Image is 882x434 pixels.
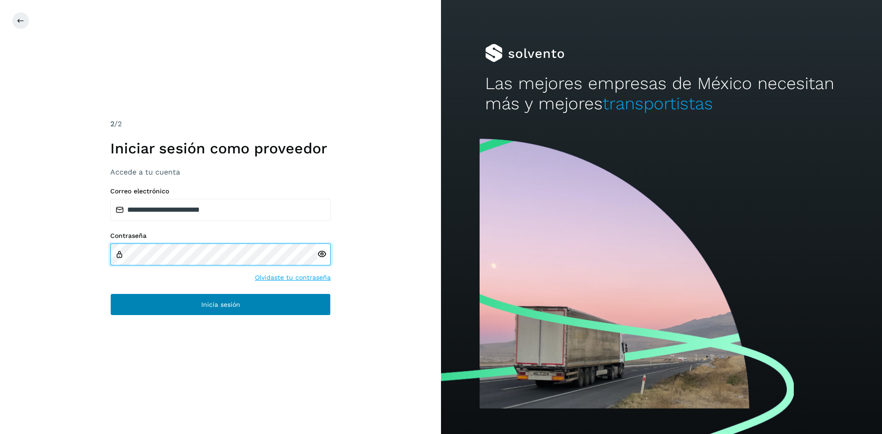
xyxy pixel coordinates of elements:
span: Inicia sesión [201,301,240,308]
h1: Iniciar sesión como proveedor [110,140,331,157]
h2: Las mejores empresas de México necesitan más y mejores [485,73,838,114]
label: Correo electrónico [110,187,331,195]
button: Inicia sesión [110,293,331,316]
label: Contraseña [110,232,331,240]
span: 2 [110,119,114,128]
div: /2 [110,118,331,130]
a: Olvidaste tu contraseña [255,273,331,282]
span: transportistas [603,94,713,113]
h3: Accede a tu cuenta [110,168,331,176]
